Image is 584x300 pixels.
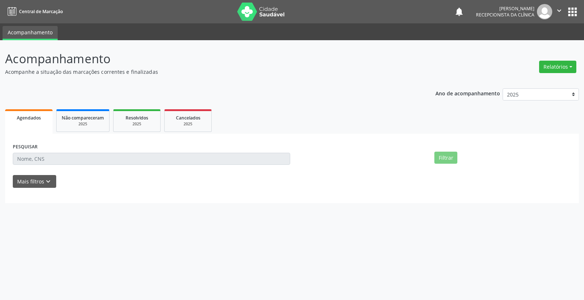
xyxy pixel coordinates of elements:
button: notifications [454,7,464,17]
span: Recepcionista da clínica [476,12,534,18]
i: keyboard_arrow_down [44,178,52,186]
label: PESQUISAR [13,141,38,153]
p: Acompanhamento [5,50,407,68]
i:  [555,7,563,15]
p: Acompanhe a situação das marcações correntes e finalizadas [5,68,407,76]
img: img [537,4,552,19]
div: 2025 [119,121,155,127]
div: 2025 [62,121,104,127]
button: Mais filtroskeyboard_arrow_down [13,175,56,188]
button: Filtrar [434,152,457,164]
a: Central de Marcação [5,5,63,18]
button: Relatórios [539,61,576,73]
span: Cancelados [176,115,200,121]
div: [PERSON_NAME] [476,5,534,12]
span: Resolvidos [126,115,148,121]
button:  [552,4,566,19]
span: Central de Marcação [19,8,63,15]
a: Acompanhamento [3,26,58,40]
button: apps [566,5,579,18]
p: Ano de acompanhamento [435,88,500,98]
span: Não compareceram [62,115,104,121]
span: Agendados [17,115,41,121]
input: Nome, CNS [13,153,290,165]
div: 2025 [170,121,206,127]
